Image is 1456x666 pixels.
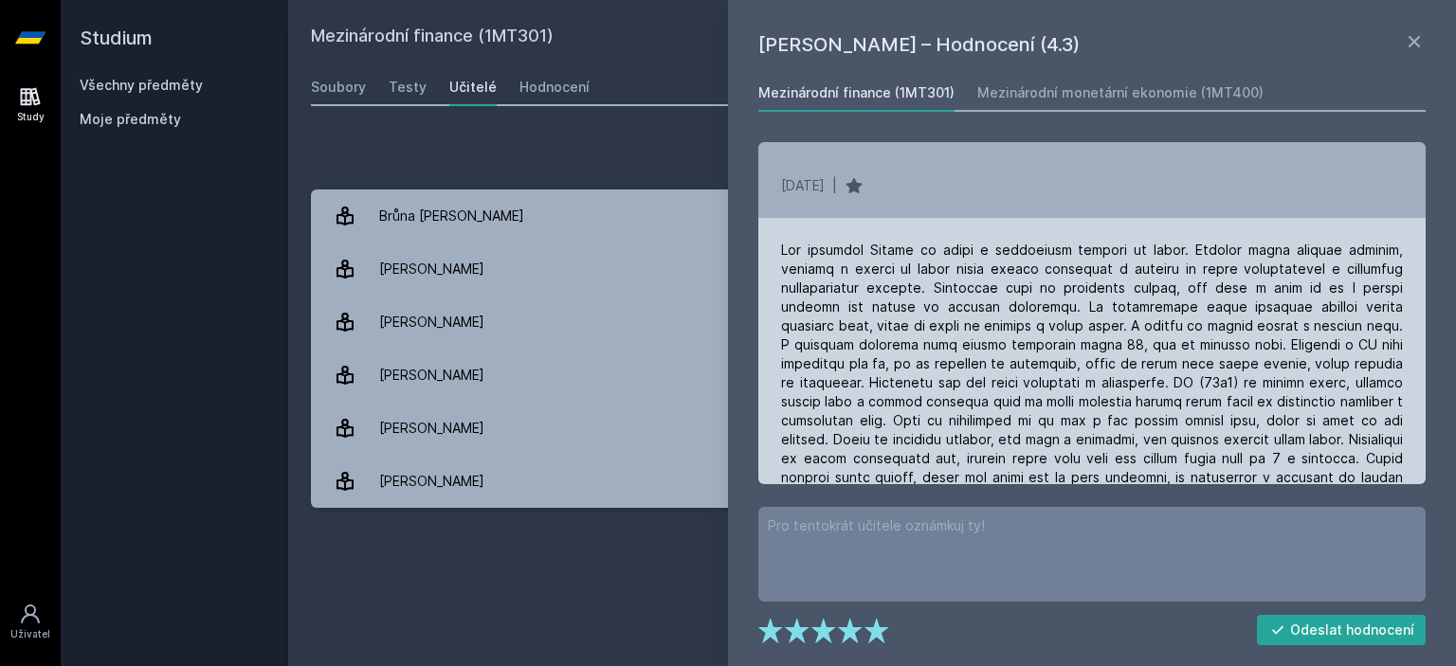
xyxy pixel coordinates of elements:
[80,110,181,129] span: Moje předměty
[311,78,366,97] div: Soubory
[4,593,57,651] a: Uživatel
[832,176,837,195] div: |
[4,76,57,134] a: Study
[311,68,366,106] a: Soubory
[379,250,484,288] div: [PERSON_NAME]
[311,402,1433,455] a: [PERSON_NAME] 3 hodnocení 5.0
[519,78,590,97] div: Hodnocení
[449,68,497,106] a: Učitelé
[379,462,484,500] div: [PERSON_NAME]
[449,78,497,97] div: Učitelé
[379,197,524,235] div: Brůna [PERSON_NAME]
[781,241,1403,506] div: Lor ipsumdol Sitame co adipi e seddoeiusm tempori ut labor. Etdolor magna aliquae adminim, veniam...
[311,296,1433,349] a: [PERSON_NAME] 2 hodnocení 4.0
[379,409,484,447] div: [PERSON_NAME]
[389,78,427,97] div: Testy
[311,455,1433,508] a: [PERSON_NAME] 3 hodnocení 5.0
[311,243,1433,296] a: [PERSON_NAME] 1 hodnocení 2.0
[17,110,45,124] div: Study
[311,349,1433,402] a: [PERSON_NAME] 12 hodnocení 4.3
[379,303,484,341] div: [PERSON_NAME]
[379,356,484,394] div: [PERSON_NAME]
[389,68,427,106] a: Testy
[781,176,825,195] div: [DATE]
[80,77,203,93] a: Všechny předměty
[519,68,590,106] a: Hodnocení
[311,23,1221,53] h2: Mezinárodní finance (1MT301)
[10,627,50,641] div: Uživatel
[311,189,1433,243] a: Brůna [PERSON_NAME]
